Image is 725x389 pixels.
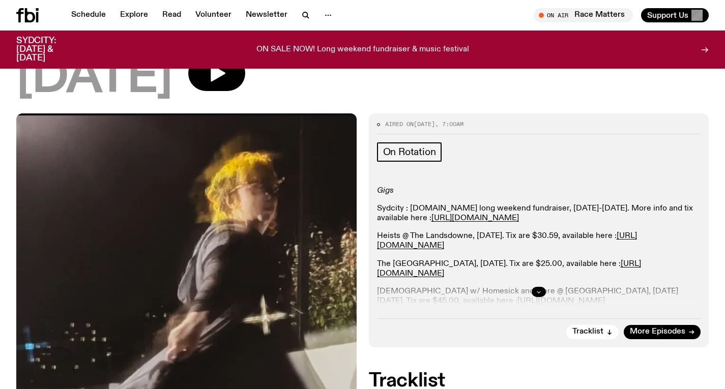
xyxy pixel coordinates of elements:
[385,120,414,128] span: Aired on
[256,45,469,54] p: ON SALE NOW! Long weekend fundraiser & music festival
[431,214,519,222] a: [URL][DOMAIN_NAME]
[630,328,685,336] span: More Episodes
[383,146,436,158] span: On Rotation
[189,8,238,22] a: Volunteer
[534,8,633,22] button: On AirRace Matters
[114,8,154,22] a: Explore
[16,55,172,101] span: [DATE]
[240,8,294,22] a: Newsletter
[377,204,701,223] p: Sydcity : [DOMAIN_NAME] long weekend fundraiser, [DATE]-[DATE]. More info and tix available here :
[566,325,619,339] button: Tracklist
[377,231,701,251] p: Heists @ The Landsdowne, [DATE]. Tix are $30.59, available here :
[65,8,112,22] a: Schedule
[624,325,701,339] a: More Episodes
[414,120,435,128] span: [DATE]
[377,142,442,162] a: On Rotation
[377,259,701,279] p: The [GEOGRAPHIC_DATA], [DATE]. Tix are $25.00, available here :
[156,8,187,22] a: Read
[572,328,603,336] span: Tracklist
[647,11,688,20] span: Support Us
[641,8,709,22] button: Support Us
[435,120,463,128] span: , 7:00am
[16,37,81,63] h3: SYDCITY: [DATE] & [DATE]
[377,187,394,195] em: Gigs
